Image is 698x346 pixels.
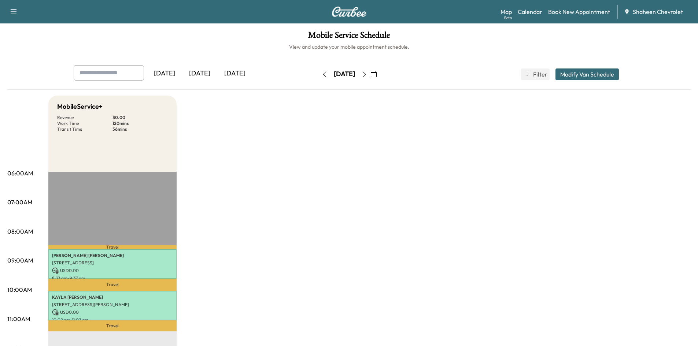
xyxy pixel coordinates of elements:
p: Transit Time [57,126,112,132]
div: Beta [504,15,512,21]
p: 06:00AM [7,169,33,178]
div: [DATE] [182,65,217,82]
p: 11:00AM [7,315,30,323]
a: Book New Appointment [548,7,610,16]
div: [DATE] [217,65,252,82]
p: 07:00AM [7,198,32,207]
span: Shaheen Chevrolet [633,7,683,16]
p: [STREET_ADDRESS] [52,260,173,266]
p: 10:00AM [7,285,32,294]
button: Filter [521,68,550,80]
p: Travel [48,245,177,249]
p: Travel [48,320,177,331]
p: 8:37 am - 9:37 am [52,275,173,281]
a: Calendar [518,7,542,16]
p: 120 mins [112,120,168,126]
p: Travel [48,279,177,291]
button: Modify Van Schedule [555,68,619,80]
p: [STREET_ADDRESS][PERSON_NAME] [52,302,173,308]
p: 08:00AM [7,227,33,236]
h1: Mobile Service Schedule [7,31,691,43]
div: [DATE] [334,70,355,79]
h6: View and update your mobile appointment schedule. [7,43,691,51]
h5: MobileService+ [57,101,103,112]
span: Filter [533,70,546,79]
p: 10:02 am - 11:02 am [52,317,173,323]
p: 56 mins [112,126,168,132]
p: KAYLA [PERSON_NAME] [52,294,173,300]
p: $ 0.00 [112,115,168,120]
a: MapBeta [501,7,512,16]
p: Work Time [57,120,112,126]
p: [PERSON_NAME] [PERSON_NAME] [52,253,173,258]
img: Curbee Logo [332,7,367,17]
p: USD 0.00 [52,267,173,274]
p: USD 0.00 [52,309,173,316]
p: Revenue [57,115,112,120]
p: 09:00AM [7,256,33,265]
div: [DATE] [147,65,182,82]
